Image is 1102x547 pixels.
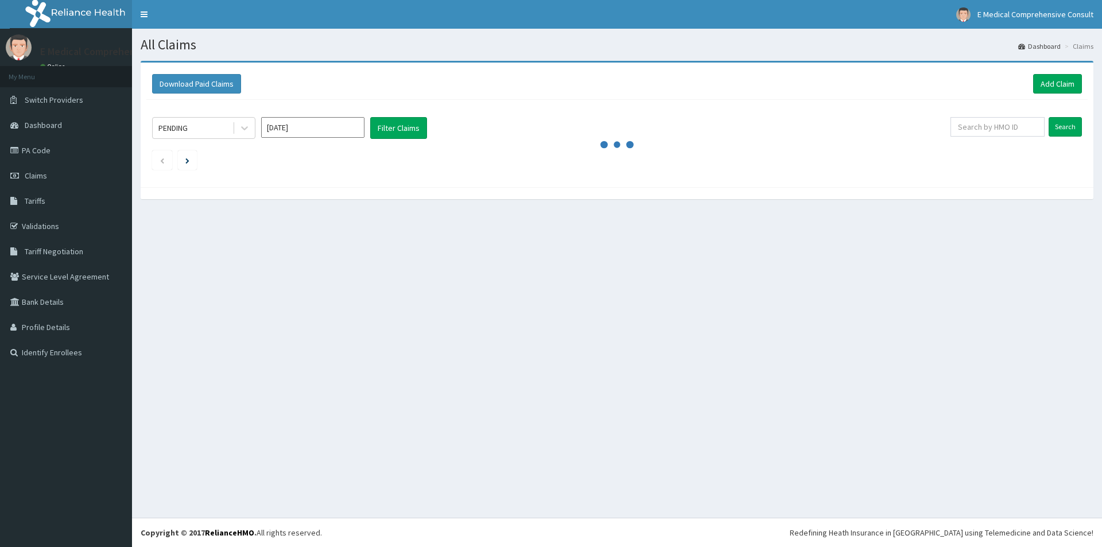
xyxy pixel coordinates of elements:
img: User Image [6,34,32,60]
button: Filter Claims [370,117,427,139]
a: Add Claim [1033,74,1082,94]
span: Tariffs [25,196,45,206]
p: E Medical Comprehensive Consult [40,46,190,57]
input: Search [1049,117,1082,137]
a: Online [40,63,68,71]
footer: All rights reserved. [132,518,1102,547]
span: Tariff Negotiation [25,246,83,257]
input: Select Month and Year [261,117,364,138]
input: Search by HMO ID [950,117,1045,137]
div: PENDING [158,122,188,134]
a: Previous page [160,155,165,165]
strong: Copyright © 2017 . [141,527,257,538]
span: Switch Providers [25,95,83,105]
button: Download Paid Claims [152,74,241,94]
div: Redefining Heath Insurance in [GEOGRAPHIC_DATA] using Telemedicine and Data Science! [790,527,1093,538]
span: E Medical Comprehensive Consult [977,9,1093,20]
svg: audio-loading [600,127,634,162]
h1: All Claims [141,37,1093,52]
img: User Image [956,7,971,22]
a: Dashboard [1018,41,1061,51]
li: Claims [1062,41,1093,51]
span: Claims [25,170,47,181]
span: Dashboard [25,120,62,130]
a: RelianceHMO [205,527,254,538]
a: Next page [185,155,189,165]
